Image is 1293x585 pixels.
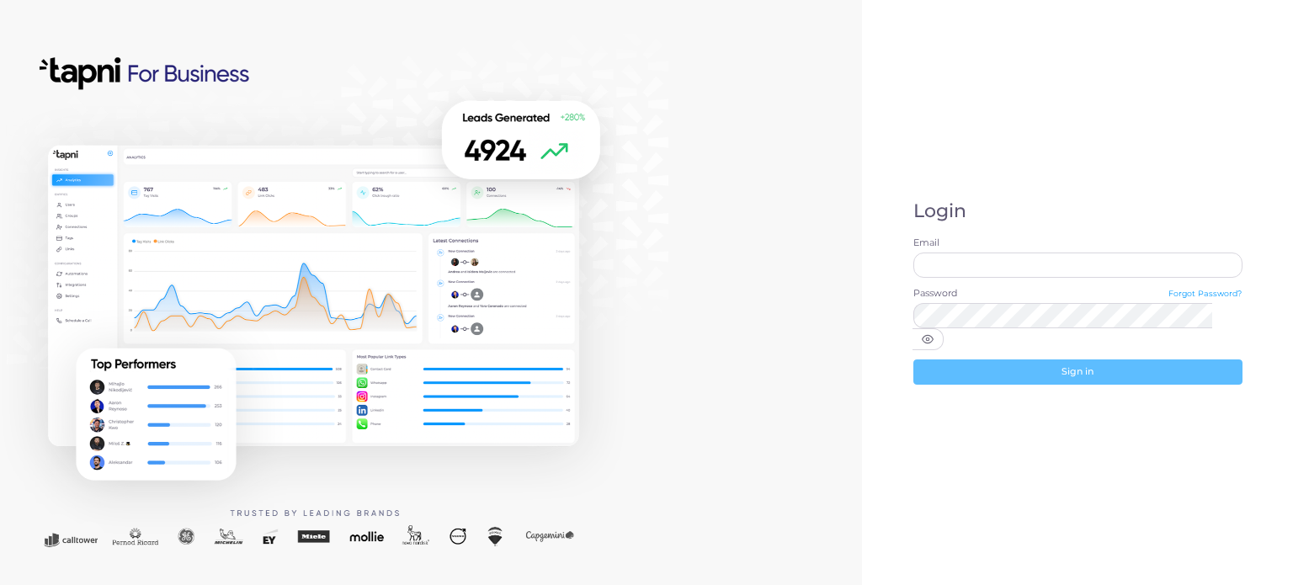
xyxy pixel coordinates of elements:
[913,200,1242,222] h1: Login
[913,237,1242,250] label: Email
[1168,289,1242,298] small: Forgot Password?
[913,287,958,300] label: Password
[913,359,1242,385] button: Sign in
[1168,287,1242,303] a: Forgot Password?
